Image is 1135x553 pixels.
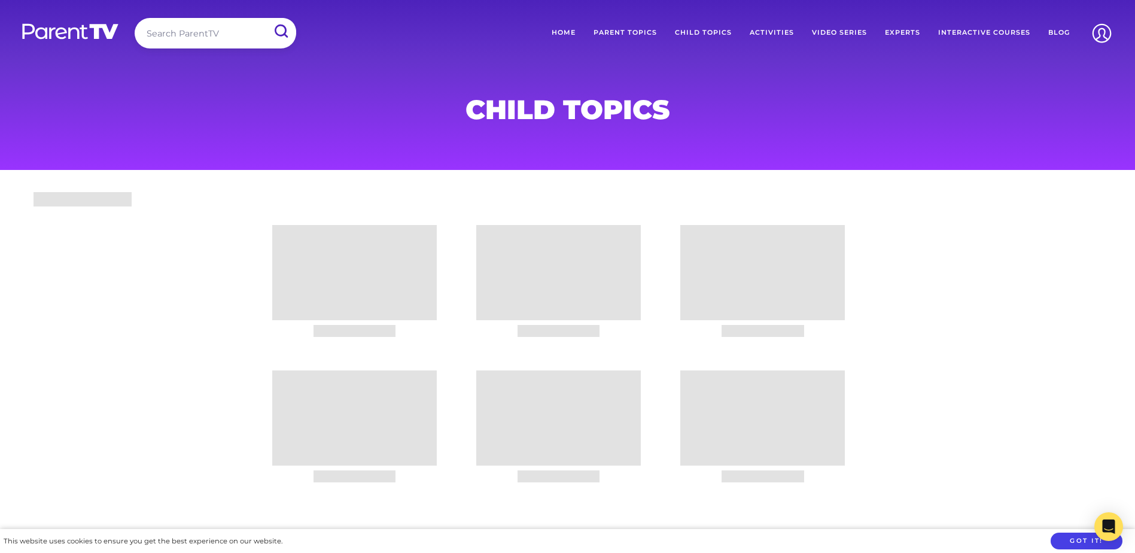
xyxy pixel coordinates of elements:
[803,18,876,48] a: Video Series
[135,18,296,48] input: Search ParentTV
[741,18,803,48] a: Activities
[4,535,282,548] div: This website uses cookies to ensure you get the best experience on our website.
[666,18,741,48] a: Child Topics
[1087,18,1117,48] img: Account
[585,18,666,48] a: Parent Topics
[1051,533,1122,550] button: Got it!
[1094,512,1123,541] div: Open Intercom Messenger
[21,23,120,40] img: parenttv-logo-white.4c85aaf.svg
[1039,18,1079,48] a: Blog
[543,18,585,48] a: Home
[265,18,296,45] input: Submit
[929,18,1039,48] a: Interactive Courses
[279,98,856,121] h1: Child Topics
[876,18,929,48] a: Experts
